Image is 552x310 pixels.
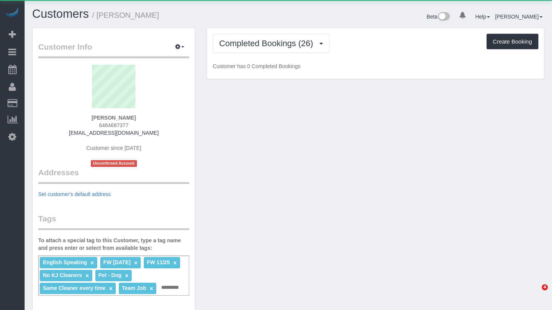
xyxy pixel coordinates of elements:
iframe: Intercom live chat [526,284,544,302]
a: × [125,273,128,279]
legend: Tags [38,213,189,230]
img: New interface [437,12,450,22]
span: No KJ Cleaners [43,272,82,278]
legend: Customer Info [38,41,189,58]
span: 6464687377 [99,122,129,128]
span: Completed Bookings (26) [219,39,317,48]
span: Unconfirmed Account [91,160,137,167]
span: 4 [542,284,548,290]
span: FW [DATE] [103,259,131,265]
button: Completed Bookings (26) [213,34,329,53]
strong: [PERSON_NAME] [92,115,136,121]
span: English Speaking [43,259,87,265]
span: FW 11/25 [147,259,170,265]
button: Create Booking [487,34,538,50]
a: × [173,260,177,266]
span: Pet - Dog [98,272,121,278]
small: / [PERSON_NAME] [92,11,159,19]
a: Beta [427,14,450,20]
a: × [86,273,89,279]
a: × [90,260,94,266]
label: To attach a special tag to this Customer, type a tag name and press enter or select from availabl... [38,237,189,252]
img: Automaid Logo [5,8,20,18]
span: Team Job [122,285,146,291]
a: Help [475,14,490,20]
span: Same Cleaner every time [43,285,106,291]
span: Customer since [DATE] [86,145,141,151]
a: × [149,285,153,292]
a: × [109,285,112,292]
a: Set customer's default address [38,191,111,197]
a: × [134,260,137,266]
a: Customers [32,7,89,20]
a: [PERSON_NAME] [495,14,543,20]
p: Customer has 0 Completed Bookings [213,62,538,70]
a: [EMAIL_ADDRESS][DOMAIN_NAME] [69,130,159,136]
